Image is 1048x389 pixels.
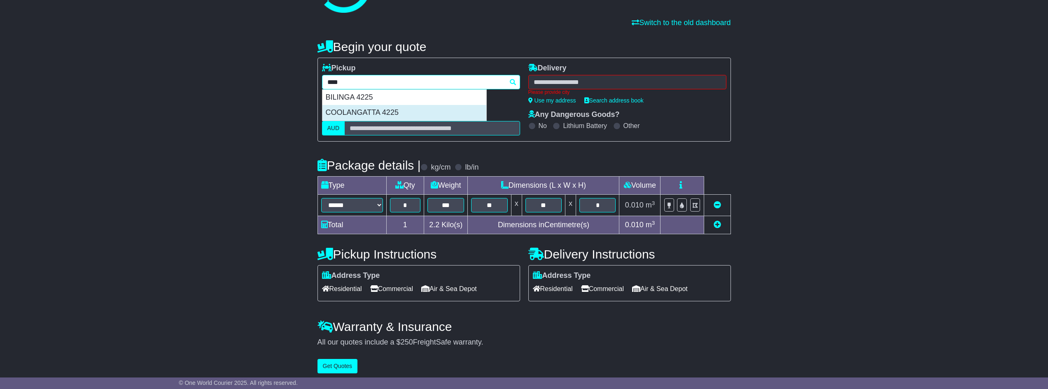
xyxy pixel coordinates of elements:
h4: Begin your quote [317,40,731,54]
td: Volume [619,177,661,195]
td: 1 [386,216,424,234]
td: Dimensions (L x W x H) [468,177,619,195]
span: Air & Sea Depot [632,282,688,295]
a: Add new item [714,221,721,229]
label: Other [623,122,640,130]
td: Type [317,177,386,195]
label: No [539,122,547,130]
label: Any Dangerous Goods? [528,110,620,119]
typeahead: Please provide city [322,75,520,89]
label: Lithium Battery [563,122,607,130]
a: Remove this item [714,201,721,209]
td: Qty [386,177,424,195]
sup: 3 [652,200,655,206]
span: Air & Sea Depot [421,282,477,295]
label: lb/in [465,163,478,172]
span: © One World Courier 2025. All rights reserved. [179,380,298,386]
h4: Warranty & Insurance [317,320,731,333]
span: 2.2 [429,221,439,229]
label: Address Type [533,271,591,280]
span: Residential [533,282,573,295]
td: x [511,195,522,216]
span: Residential [322,282,362,295]
a: Use my address [528,97,576,104]
sup: 3 [652,220,655,226]
label: kg/cm [431,163,450,172]
a: Search address book [584,97,644,104]
h4: Delivery Instructions [528,247,731,261]
label: Address Type [322,271,380,280]
span: m [646,201,655,209]
div: Please provide city [528,89,726,95]
label: Delivery [528,64,567,73]
td: Weight [424,177,468,195]
span: Commercial [581,282,624,295]
h4: Package details | [317,158,421,172]
div: BILINGA 4225 [322,90,486,105]
span: 250 [401,338,413,346]
label: AUD [322,121,345,135]
td: Total [317,216,386,234]
td: Kilo(s) [424,216,468,234]
a: Switch to the old dashboard [632,19,731,27]
span: m [646,221,655,229]
h4: Pickup Instructions [317,247,520,261]
button: Get Quotes [317,359,358,373]
span: Commercial [370,282,413,295]
span: 0.010 [625,221,644,229]
div: All our quotes include a $ FreightSafe warranty. [317,338,731,347]
label: Pickup [322,64,356,73]
td: x [565,195,576,216]
td: Dimensions in Centimetre(s) [468,216,619,234]
div: COOLANGATTA 4225 [322,105,486,121]
span: 0.010 [625,201,644,209]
